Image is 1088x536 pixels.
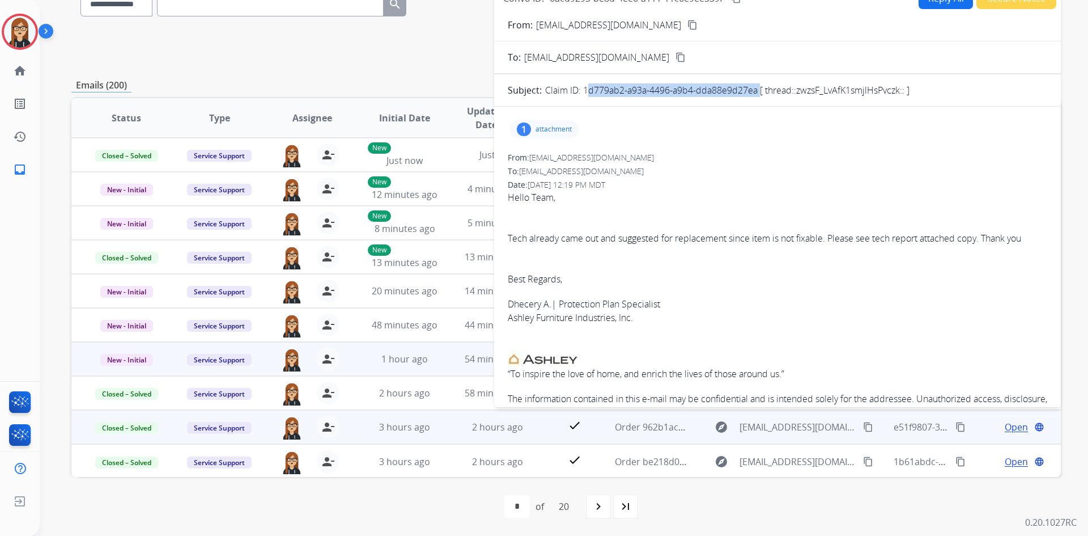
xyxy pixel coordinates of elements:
p: New [368,142,391,154]
p: attachment [535,125,572,134]
span: e51f9807-3a1e-493e-9492-2b6f6cbfa52e [894,421,1062,433]
p: To: [508,50,521,64]
span: 1b61abdc-a301-42fd-a73f-83f98c299d35 [894,455,1063,468]
mat-icon: language [1034,457,1044,467]
mat-icon: person_remove [321,182,335,196]
span: 4 minutes ago [467,183,528,195]
span: Status [112,111,141,125]
span: 13 minutes ago [372,256,437,269]
div: From: [508,152,1047,163]
img: agent-avatar [280,450,303,474]
span: [EMAIL_ADDRESS][DOMAIN_NAME] [529,152,654,163]
mat-icon: content_copy [863,457,873,467]
span: Type [209,111,230,125]
mat-icon: check [568,453,581,467]
span: 3 hours ago [379,421,430,433]
mat-icon: last_page [619,500,632,513]
span: 2 hours ago [472,455,523,468]
span: 5 minutes ago [467,217,528,229]
mat-icon: person_remove [321,352,335,366]
mat-icon: person_remove [321,455,335,469]
span: Open [1005,455,1028,469]
mat-icon: content_copy [955,457,966,467]
span: New - Initial [100,218,153,230]
mat-icon: explore [715,420,728,434]
img: image [508,349,581,367]
mat-icon: person_remove [321,148,335,162]
span: New - Initial [100,354,153,366]
span: New - Initial [100,286,153,298]
span: Closed – Solved [95,388,158,400]
img: agent-avatar [280,178,303,201]
span: Service Support [187,320,252,332]
span: Order 962b1ac0-7dd0-44aa-99c5-41328e317c43 [615,421,817,433]
div: Date: [508,179,1047,191]
p: [EMAIL_ADDRESS][DOMAIN_NAME] [536,18,681,32]
span: [EMAIL_ADDRESS][DOMAIN_NAME] [519,166,644,176]
span: Service Support [187,354,252,366]
span: Initial Date [379,111,430,125]
span: Closed – Solved [95,422,158,434]
img: agent-avatar [280,348,303,372]
mat-icon: home [13,64,27,78]
mat-icon: language [1034,422,1044,432]
span: Open [1005,420,1028,434]
p: “To inspire the love of home, and enrich the lives of those around us.” [508,367,1047,381]
span: [EMAIL_ADDRESS][DOMAIN_NAME] [739,420,856,434]
mat-icon: content_copy [955,422,966,432]
mat-icon: person_remove [321,284,335,298]
span: Service Support [187,252,252,264]
span: [DATE] 12:19 PM MDT [528,179,605,190]
span: New - Initial [100,184,153,196]
img: agent-avatar [280,246,303,269]
span: Service Support [187,422,252,434]
span: Service Support [187,286,252,298]
span: [EMAIL_ADDRESS][DOMAIN_NAME] [524,50,669,64]
span: 54 minutes ago [465,353,530,365]
span: Closed – Solved [95,150,158,162]
img: agent-avatar [280,416,303,440]
mat-icon: explore [715,455,728,469]
span: 2 hours ago [379,387,430,399]
span: 12 minutes ago [372,188,437,201]
span: Just now [479,149,516,161]
p: The information contained in this e-mail may be confidential and is intended solely for the addre... [508,392,1047,433]
span: 1 hour ago [381,353,428,365]
mat-icon: person_remove [321,250,335,264]
mat-icon: history [13,130,27,144]
p: New [368,176,391,188]
span: [EMAIL_ADDRESS][DOMAIN_NAME] [739,455,856,469]
p: Dhecery A.| Protection Plan Specialist Ashley Furniture Industries, Inc. [508,297,1047,324]
mat-icon: person_remove [321,216,335,230]
span: 8 minutes ago [375,222,435,235]
span: Updated Date [461,104,512,132]
span: 2 hours ago [472,421,523,433]
mat-icon: list_alt [13,97,27,111]
p: Emails (200) [71,78,131,92]
div: 20 [550,495,578,518]
mat-icon: navigate_next [592,500,605,513]
span: Order be218d0f-fe35-42cc-8cc0-9d3c7f208df6 [615,455,807,468]
img: agent-avatar [280,382,303,406]
p: 0.20.1027RC [1025,516,1077,529]
span: Service Support [187,218,252,230]
mat-icon: inbox [13,163,27,176]
mat-icon: person_remove [321,318,335,332]
span: Service Support [187,457,252,469]
p: Best Regards, [508,272,1047,286]
img: agent-avatar [280,314,303,337]
p: Subject: [508,83,542,97]
mat-icon: check [568,419,581,432]
span: 13 minutes ago [465,251,530,263]
img: agent-avatar [280,144,303,167]
span: 3 hours ago [379,455,430,468]
span: 44 minutes ago [465,319,530,331]
p: New [368,210,391,222]
span: 14 minutes ago [465,285,530,297]
mat-icon: person_remove [321,420,335,434]
div: of [535,500,544,513]
img: agent-avatar [280,280,303,303]
span: New - Initial [100,320,153,332]
span: Service Support [187,184,252,196]
p: Claim ID: 1d779ab2-a93a-4496-a9b4-dda88e9d27ea [ thread::zwzsF_LvAfK1smjlHsPvczk:: ] [545,83,909,97]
